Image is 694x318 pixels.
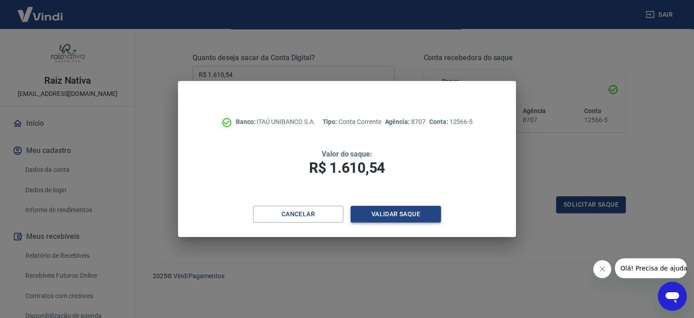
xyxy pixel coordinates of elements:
[5,6,76,14] span: Olá! Precisa de ajuda?
[236,118,257,125] span: Banco:
[322,150,372,158] span: Valor do saque:
[236,117,315,127] p: ITAÚ UNIBANCO S.A.
[429,117,473,127] p: 12566-5
[658,282,687,311] iframe: Botão para abrir a janela de mensagens
[429,118,450,125] span: Conta:
[309,159,385,176] span: R$ 1.610,54
[593,260,611,278] iframe: Fechar mensagem
[253,206,343,223] button: Cancelar
[323,118,339,125] span: Tipo:
[385,118,412,125] span: Agência:
[351,206,441,223] button: Validar saque
[615,258,687,278] iframe: Mensagem da empresa
[385,117,426,127] p: 8707
[323,117,381,127] p: Conta Corrente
